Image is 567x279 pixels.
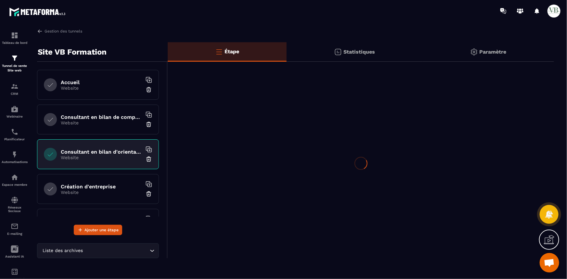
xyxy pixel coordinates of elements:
p: Assistant IA [2,255,28,258]
div: Ouvrir le chat [540,253,559,273]
a: emailemailE-mailing [2,218,28,240]
img: setting-gr.5f69749f.svg [470,48,478,56]
img: automations [11,173,19,181]
img: arrow [37,28,43,34]
img: trash [146,156,152,162]
p: Website [61,155,142,160]
p: Website [61,120,142,125]
a: automationsautomationsEspace membre [2,169,28,191]
a: formationformationCRM [2,78,28,100]
button: Ajouter une étape [74,225,122,235]
img: logo [9,6,68,18]
span: Ajouter une étape [84,227,119,233]
h6: Accueil [61,79,142,85]
a: formationformationTableau de bord [2,27,28,49]
img: social-network [11,196,19,204]
p: Site VB Formation [38,45,107,58]
img: email [11,222,19,230]
img: bars-o.4a397970.svg [215,48,223,56]
p: Tunnel de vente Site web [2,64,28,73]
p: Réseaux Sociaux [2,206,28,213]
a: automationsautomationsWebinaire [2,100,28,123]
p: Statistiques [343,49,375,55]
p: Website [61,190,142,195]
p: Espace membre [2,183,28,186]
p: Étape [225,48,239,55]
img: automations [11,151,19,159]
p: Website [61,85,142,91]
input: Search for option [84,247,148,254]
img: scheduler [11,128,19,136]
img: formation [11,82,19,90]
h6: Création d'entreprise [61,184,142,190]
a: automationsautomationsAutomatisations [2,146,28,169]
img: stats.20deebd0.svg [334,48,342,56]
img: trash [146,86,152,93]
p: Tableau de bord [2,41,28,44]
img: formation [11,32,19,39]
p: Planificateur [2,137,28,141]
img: formation [11,54,19,62]
a: Assistant IA [2,240,28,263]
p: Automatisations [2,160,28,164]
p: CRM [2,92,28,95]
img: automations [11,105,19,113]
h6: Consultant en bilan d'orientation [61,149,142,155]
h6: Consultant en bilan de compétences [61,114,142,120]
a: Gestion des tunnels [37,28,82,34]
a: schedulerschedulerPlanificateur [2,123,28,146]
img: trash [146,121,152,128]
span: Liste des archives [41,247,84,254]
a: formationformationTunnel de vente Site web [2,49,28,78]
a: social-networksocial-networkRéseaux Sociaux [2,191,28,218]
p: Paramètre [480,49,507,55]
div: Search for option [37,243,159,258]
img: accountant [11,268,19,276]
img: trash [146,191,152,197]
p: E-mailing [2,232,28,235]
p: Webinaire [2,115,28,118]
